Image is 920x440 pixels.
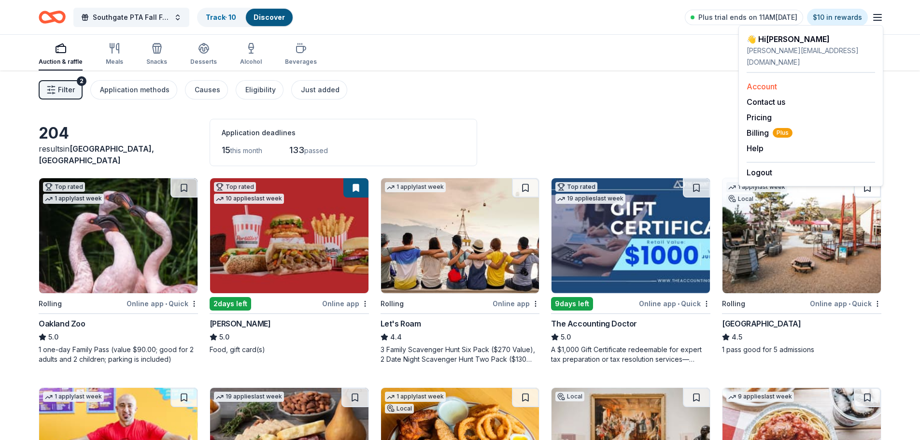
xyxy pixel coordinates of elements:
img: Image for Oakland Zoo [39,178,198,293]
div: Snacks [146,58,167,66]
a: Pricing [747,113,772,122]
div: Online app Quick [639,298,710,310]
button: Desserts [190,39,217,71]
div: Application deadlines [222,127,465,139]
span: Southgate PTA Fall Festival [93,12,170,23]
div: Just added [301,84,340,96]
a: Home [39,6,66,28]
div: Top rated [555,182,597,192]
img: Image for Let's Roam [381,178,539,293]
div: 19 applies last week [555,194,625,204]
div: Oakland Zoo [39,318,85,329]
a: Image for Oakland ZooTop rated1 applylast weekRollingOnline app•QuickOakland Zoo5.01 one-day Fami... [39,178,198,364]
div: 1 pass good for 5 admissions [722,345,881,355]
button: Alcohol [240,39,262,71]
div: Application methods [100,84,170,96]
button: Meals [106,39,123,71]
div: Online app [322,298,369,310]
button: BillingPlus [747,127,793,139]
div: 1 apply last week [385,182,446,192]
button: Track· 10Discover [197,8,294,27]
div: Rolling [381,298,404,310]
div: The Accounting Doctor [551,318,637,329]
span: Billing [747,127,793,139]
a: Plus trial ends on 11AM[DATE] [685,10,803,25]
a: Image for The Accounting DoctorTop rated19 applieslast week9days leftOnline app•QuickThe Accounti... [551,178,710,364]
button: Eligibility [236,80,283,99]
div: Let's Roam [381,318,421,329]
div: Online app [493,298,539,310]
div: Auction & raffle [39,58,83,66]
div: 19 applies last week [214,392,284,402]
img: Image for Portillo's [210,178,368,293]
span: 5.0 [48,331,58,343]
span: • [849,300,850,308]
div: Online app Quick [810,298,881,310]
span: 5.0 [561,331,571,343]
span: Filter [58,84,75,96]
div: Local [385,404,414,413]
div: [PERSON_NAME] [210,318,271,329]
span: passed [304,146,328,155]
button: Contact us [747,96,785,108]
div: Rolling [39,298,62,310]
button: Snacks [146,39,167,71]
div: 2 days left [210,297,251,311]
div: Top rated [214,182,256,192]
button: Application methods [90,80,177,99]
span: Plus [773,128,793,138]
div: Top rated [43,182,85,192]
div: Eligibility [245,84,276,96]
button: Filter2 [39,80,83,99]
div: [PERSON_NAME][EMAIL_ADDRESS][DOMAIN_NAME] [747,45,875,68]
div: 1 apply last week [43,392,104,402]
div: 3 Family Scavenger Hunt Six Pack ($270 Value), 2 Date Night Scavenger Hunt Two Pack ($130 Value) [381,345,540,364]
div: 10 applies last week [214,194,284,204]
button: Just added [291,80,347,99]
img: Image for Bay Area Discovery Museum [722,178,881,293]
span: 133 [289,145,304,155]
div: Meals [106,58,123,66]
span: 5.0 [219,331,229,343]
a: Image for Portillo'sTop rated10 applieslast week2days leftOnline app[PERSON_NAME]5.0Food, gift ca... [210,178,369,355]
div: Desserts [190,58,217,66]
div: Food, gift card(s) [210,345,369,355]
a: Track· 10 [206,13,236,21]
a: $10 in rewards [807,9,868,26]
div: Local [726,194,755,204]
div: Online app Quick [127,298,198,310]
div: Causes [195,84,220,96]
div: 9 applies last week [726,392,794,402]
div: 1 apply last week [385,392,446,402]
div: Beverages [285,58,317,66]
button: Beverages [285,39,317,71]
span: Plus trial ends on 11AM[DATE] [698,12,797,23]
button: Help [747,142,764,154]
a: Image for Bay Area Discovery Museum1 applylast weekLocalRollingOnline app•Quick[GEOGRAPHIC_DATA]4... [722,178,881,355]
div: 204 [39,124,198,143]
a: Image for Let's Roam1 applylast weekRollingOnline appLet's Roam4.43 Family Scavenger Hunt Six Pac... [381,178,540,364]
div: Local [555,392,584,401]
div: 2 [77,76,86,86]
a: Account [747,82,777,91]
div: 1 apply last week [726,182,787,192]
div: Alcohol [240,58,262,66]
div: 1 one-day Family Pass (value $90.00; good for 2 adults and 2 children; parking is included) [39,345,198,364]
span: 15 [222,145,230,155]
span: 4.5 [732,331,742,343]
span: in [39,144,154,165]
div: Rolling [722,298,745,310]
span: • [678,300,679,308]
div: 9 days left [551,297,593,311]
div: 1 apply last week [43,194,104,204]
img: Image for The Accounting Doctor [552,178,710,293]
span: [GEOGRAPHIC_DATA], [GEOGRAPHIC_DATA] [39,144,154,165]
div: results [39,143,198,166]
button: Causes [185,80,228,99]
span: 4.4 [390,331,402,343]
button: Auction & raffle [39,39,83,71]
span: • [165,300,167,308]
a: Discover [254,13,285,21]
div: [GEOGRAPHIC_DATA] [722,318,801,329]
div: A $1,000 Gift Certificate redeemable for expert tax preparation or tax resolution services—recipi... [551,345,710,364]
